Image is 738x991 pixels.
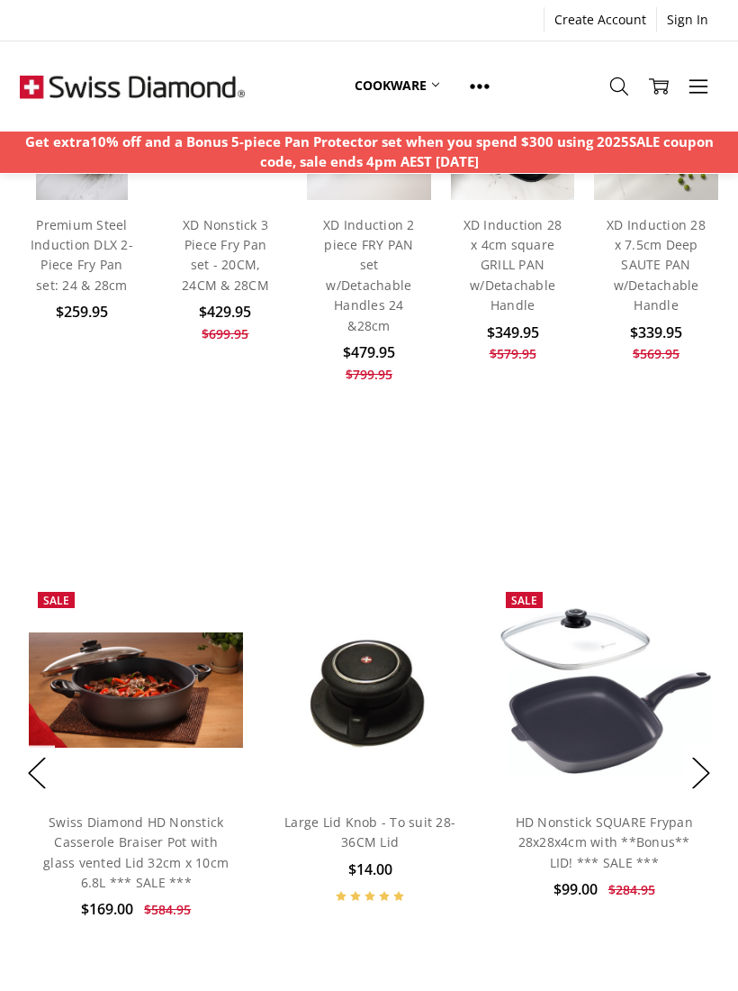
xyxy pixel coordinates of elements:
[283,583,457,797] img: Large Lid Knob - To suit 28-36CM Lid
[544,7,656,32] a: Create Account
[323,216,415,334] a: XD Induction 2 piece FRY PAN set w/Detachable Handles 24 &28cm
[607,216,706,314] a: XD Induction 28 x 7.5cm Deep SAUTE PAN w/Detachable Handle
[630,323,682,342] span: $339.95
[29,524,708,542] p: Fall In Love With Your Kitchen Again
[608,881,655,898] span: $284.95
[657,7,718,32] a: Sign In
[346,366,392,383] span: $799.95
[339,66,454,105] a: Cookware
[490,345,536,362] span: $579.95
[487,323,539,342] span: $349.95
[56,302,108,322] span: $259.95
[553,879,598,899] span: $99.00
[497,605,711,775] img: HD Nonstick SQUARE Frypan 28x28x4cm with **Bonus** LID! *** SALE ***
[511,593,537,608] span: Sale
[348,859,392,879] span: $14.00
[343,342,395,362] span: $479.95
[633,345,679,362] span: $569.95
[454,66,505,106] a: Show All
[10,132,729,172] p: Get extra10% off and a Bonus 5-piece Pan Protector set when you spend $300 using 2025SALE coupon ...
[144,901,191,918] span: $584.95
[20,41,245,132] img: Free Shipping On Every Order
[284,814,455,850] a: Large Lid Knob - To suit 28-36CM Lid
[81,899,133,919] span: $169.00
[19,745,55,800] button: Previous
[463,216,562,314] a: XD Induction 28 x 4cm square GRILL PAN w/Detachable Handle
[683,745,719,800] button: Next
[43,593,69,608] span: Sale
[497,583,711,797] a: HD Nonstick SQUARE Frypan 28x28x4cm with **Bonus** LID! *** SALE ***
[29,632,243,748] img: Swiss Diamond HD Nonstick Casserole Braiser Pot with glass vented Lid 32cm x 10cm 6.8L *** SALE ***
[516,814,693,871] a: HD Nonstick SQUARE Frypan 28x28x4cm with **Bonus** LID! *** SALE ***
[202,325,248,342] span: $699.95
[29,481,708,515] h2: BEST SELLERS
[263,583,477,797] a: Large Lid Knob - To suit 28-36CM Lid
[29,583,243,797] a: Swiss Diamond HD Nonstick Casserole Braiser Pot with glass vented Lid 32cm x 10cm 6.8L *** SALE ***
[182,216,269,294] a: XD Nonstick 3 Piece Fry Pan set - 20CM, 24CM & 28CM
[43,814,229,891] a: Swiss Diamond HD Nonstick Casserole Braiser Pot with glass vented Lid 32cm x 10cm 6.8L *** SALE ***
[31,216,133,294] a: Premium Steel Induction DLX 2-Piece Fry Pan set: 24 & 28cm
[199,302,251,322] span: $429.95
